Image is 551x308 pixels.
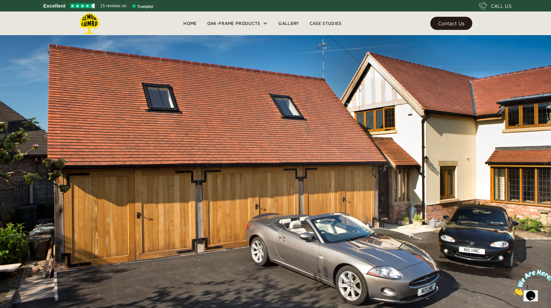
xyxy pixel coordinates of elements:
[304,18,347,28] a: Case Studies
[3,3,5,8] span: 1
[438,21,464,26] div: Contact Us
[273,18,304,28] a: Gallery
[430,17,472,30] a: Contact Us
[202,11,274,35] div: Oak-Frame Products
[100,2,127,10] span: 15 reviews on
[491,2,512,10] div: CALL US
[39,1,158,11] a: See Lemon Lumba reviews on Trustpilot
[132,3,153,9] img: Trustpilot logo
[178,18,202,28] a: Home
[207,19,260,27] div: Oak-Frame Products
[479,2,512,10] a: CALL US
[510,267,551,298] iframe: chat widget
[70,4,95,8] img: Trustpilot 4.5 stars
[3,3,43,29] img: Chat attention grabber
[43,2,66,10] span: Excellent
